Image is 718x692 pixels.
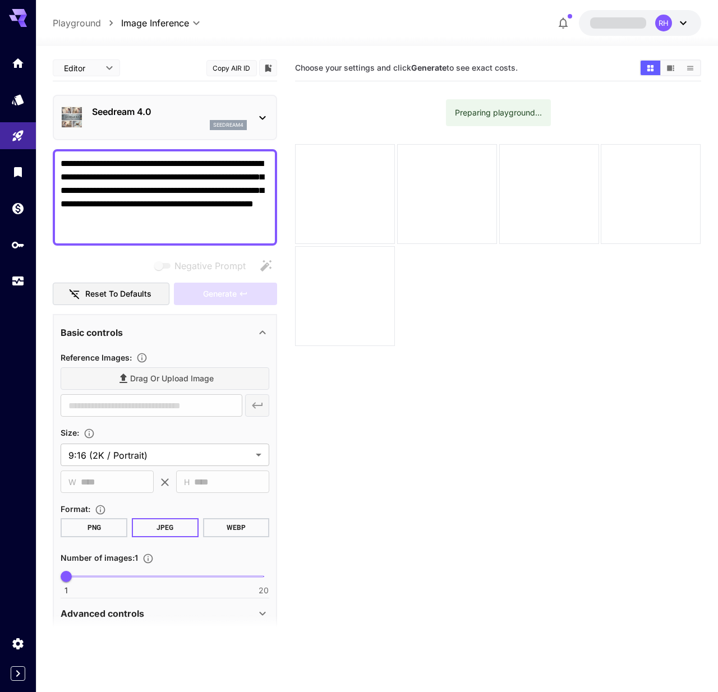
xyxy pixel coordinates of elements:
b: Generate [411,63,447,72]
button: Specify how many images to generate in a single request. Each image generation will be charged se... [138,553,158,564]
span: 20 [259,585,269,596]
div: RH [655,15,672,31]
button: Reset to defaults [53,283,169,306]
span: Size : [61,428,79,437]
span: Number of images : 1 [61,553,138,562]
div: Library [11,165,25,179]
div: Settings [11,636,25,651]
button: Show media in list view [680,61,700,75]
span: Choose your settings and click to see exact costs. [295,63,518,72]
span: Reference Images : [61,353,132,362]
div: Preparing playground... [455,103,542,123]
div: Home [11,56,25,70]
div: Playground [11,129,25,143]
button: Copy AIR ID [206,60,257,76]
p: Advanced controls [61,607,144,620]
a: Playground [53,16,101,30]
button: JPEG [132,518,199,537]
button: PNG [61,518,127,537]
button: Expand sidebar [11,666,25,681]
div: Models [11,93,25,107]
span: Negative prompts are not compatible with the selected model. [152,259,255,273]
div: Seedream 4.0seedream4 [61,100,269,135]
span: Editor [64,62,99,74]
p: Seedream 4.0 [92,105,247,118]
span: H [184,476,190,488]
button: Upload a reference image to guide the result. This is needed for Image-to-Image or Inpainting. Su... [132,352,152,363]
div: API Keys [11,238,25,252]
button: Adjust the dimensions of the generated image by specifying its width and height in pixels, or sel... [79,428,99,439]
div: Basic controls [61,319,269,346]
button: Show media in grid view [641,61,660,75]
div: Wallet [11,201,25,215]
p: seedream4 [213,121,243,129]
span: W [68,476,76,488]
nav: breadcrumb [53,16,121,30]
div: Advanced controls [61,600,269,627]
span: Image Inference [121,16,189,30]
button: Choose the file format for the output image. [90,504,111,515]
button: RH [579,10,701,36]
span: Format : [61,504,90,514]
span: Negative Prompt [174,259,246,273]
div: Usage [11,274,25,288]
span: 1 [65,585,68,596]
div: Show media in grid viewShow media in video viewShow media in list view [639,59,701,76]
button: Show media in video view [661,61,680,75]
button: WEBP [203,518,270,537]
button: Add to library [263,61,273,75]
span: 9:16 (2K / Portrait) [68,449,251,462]
p: Basic controls [61,326,123,339]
